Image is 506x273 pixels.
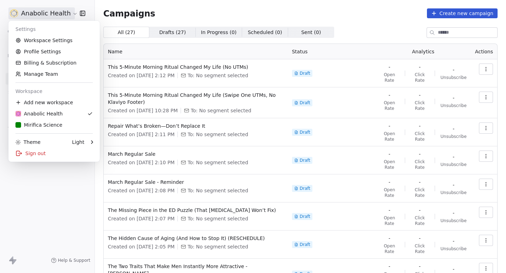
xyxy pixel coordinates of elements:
[11,35,97,46] a: Workspace Settings
[11,46,97,57] a: Profile Settings
[15,111,21,116] img: Anabolic-Health-Icon-192.png
[15,110,63,117] div: Anabolic Health
[11,86,97,97] div: Workspace
[11,97,97,108] div: Add new workspace
[11,148,97,159] div: Sign out
[15,121,62,128] div: Mirifica Science
[11,57,97,68] a: Billing & Subscription
[11,68,97,80] a: Manage Team
[11,24,97,35] div: Settings
[72,139,84,146] div: Light
[15,139,40,146] div: Theme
